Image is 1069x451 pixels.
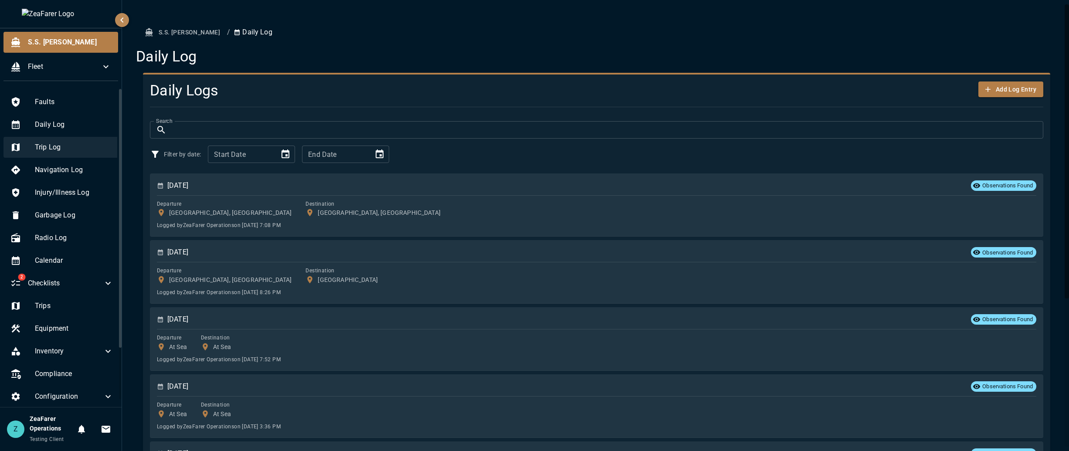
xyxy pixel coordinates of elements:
[35,210,113,220] span: Garbage Log
[7,420,24,438] div: Z
[167,246,188,258] span: [DATE]
[164,150,201,159] p: Filter by date:
[3,386,120,407] div: Configuration
[35,142,113,153] span: Trip Log
[3,250,120,271] div: Calendar
[97,420,115,438] button: Invitations
[35,255,113,266] span: Calendar
[156,117,172,125] label: Search
[28,37,111,47] span: S.S. [PERSON_NAME]
[157,335,182,341] span: Departure
[35,165,113,175] span: Navigation Log
[35,119,113,130] span: Daily Log
[143,24,224,41] button: S.S. [PERSON_NAME]
[157,289,281,295] span: Logged by ZeaFarer Operations on [DATE] 8:26 PM
[167,313,188,326] span: [DATE]
[167,380,188,393] span: [DATE]
[30,414,73,434] h6: ZeaFarer Operations
[979,315,1036,324] span: Observations Found
[169,410,187,418] p: At Sea
[305,201,334,207] span: Destination
[169,342,187,351] p: At Sea
[35,97,113,107] span: Faults
[979,181,1036,190] span: Observations Found
[3,182,120,203] div: Injury/Illness Log
[136,47,1050,66] h4: Daily Log
[234,27,272,37] p: Daily Log
[3,92,120,112] div: Faults
[169,275,292,284] p: [GEOGRAPHIC_DATA], [GEOGRAPHIC_DATA]
[213,342,231,351] p: At Sea
[35,391,103,402] span: Configuration
[318,208,440,217] p: [GEOGRAPHIC_DATA], [GEOGRAPHIC_DATA]
[73,420,90,438] button: Notifications
[201,335,230,341] span: Destination
[201,402,230,408] span: Destination
[35,301,113,311] span: Trips
[305,268,334,274] span: Destination
[30,436,64,442] span: Testing Client
[979,382,1036,391] span: Observations Found
[157,424,281,430] span: Logged by ZeaFarer Operations on [DATE] 3:36 PM
[3,205,120,226] div: Garbage Log
[35,369,113,379] span: Compliance
[157,222,281,228] span: Logged by ZeaFarer Operations on [DATE] 7:08 PM
[35,346,103,356] span: Inventory
[3,137,120,158] div: Trip Log
[157,268,182,274] span: Departure
[3,341,120,362] div: Inventory
[35,323,113,334] span: Equipment
[3,227,120,248] div: Radio Log
[157,356,281,363] span: Logged by ZeaFarer Operations on [DATE] 7:52 PM
[167,180,188,192] span: [DATE]
[3,318,120,339] div: Equipment
[3,114,120,135] div: Daily Log
[22,9,100,19] img: ZeaFarer Logo
[3,159,120,180] div: Navigation Log
[35,233,113,243] span: Radio Log
[3,295,120,316] div: Trips
[3,273,120,294] div: 2Checklists
[28,278,103,288] span: Checklists
[169,208,292,217] p: [GEOGRAPHIC_DATA], [GEOGRAPHIC_DATA]
[157,201,182,207] span: Departure
[227,27,230,37] li: /
[979,248,1036,257] span: Observations Found
[3,363,120,384] div: Compliance
[213,410,231,418] p: At Sea
[28,61,101,72] span: Fleet
[978,81,1043,98] button: Add Log Entry
[35,187,113,198] span: Injury/Illness Log
[3,56,118,77] div: Fleet
[18,274,25,281] span: 2
[3,32,118,53] div: S.S. [PERSON_NAME]
[318,275,378,284] p: [GEOGRAPHIC_DATA]
[157,402,182,408] span: Departure
[277,146,294,163] button: Choose date
[150,81,893,100] h4: Daily Logs
[371,146,388,163] button: Choose date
